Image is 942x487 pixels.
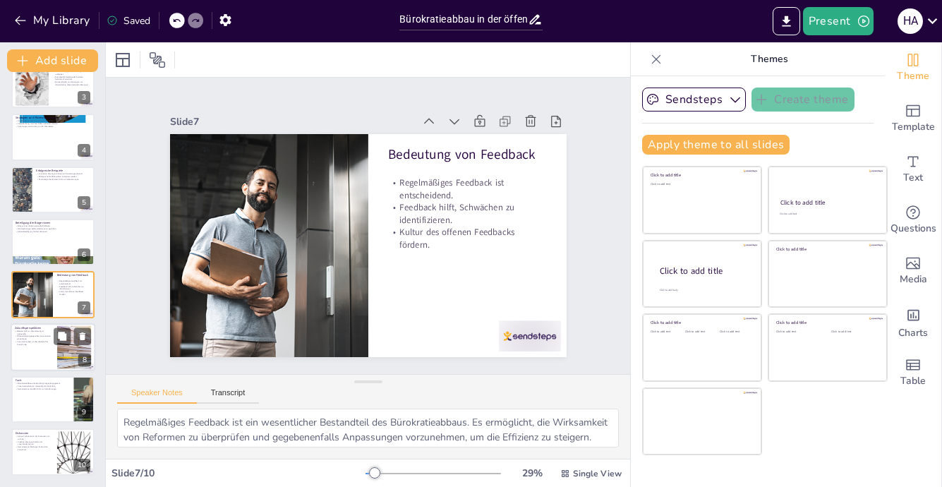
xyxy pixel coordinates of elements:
p: Kultur des offenen Feedbacks fördern. [388,226,547,251]
div: 10 [11,428,95,475]
button: Transcript [197,388,260,404]
div: 5 [78,196,90,209]
div: Click to add text [651,183,751,186]
p: Erfolgreiche Beispiele [36,169,90,173]
p: Beteiligung der Bürger:innen [16,221,90,225]
div: 9 [11,376,95,423]
p: Notwendigkeit von Strategien zur Überwindung dieser Herausforderungen. [53,80,90,85]
p: Zusammenarbeit ist notwendig für den Erfolg. [16,385,70,387]
p: Zusammenarbeit ist entscheidend für Fortschritte. [15,340,53,345]
p: Vereinfachung von Vorschriften reduziert Hürden. [16,123,90,126]
p: Kultur des offenen Feedbacks fördern. [57,291,90,296]
span: Table [900,373,926,389]
div: 10 [73,459,90,471]
p: Feedback hilft, Schwächen zu identifizieren. [57,285,90,290]
div: Add charts and graphs [885,296,941,347]
p: Fazit [16,378,70,383]
p: Bürokratieabbau erfordert langfristiges Engagement. [16,383,70,385]
p: Kreative Lösungen finden und voneinander lernen. [16,440,53,445]
p: Bedeutung von Feedback [57,274,90,278]
div: Click to add title [651,320,751,325]
div: Add ready made slides [885,93,941,144]
div: Click to add title [660,265,750,277]
div: Click to add text [720,330,751,334]
button: Add slide [7,49,98,72]
div: Add images, graphics, shapes or video [885,246,941,296]
input: Insert title [399,9,528,30]
button: Create theme [751,88,855,112]
span: Position [149,52,166,68]
p: Komplexität bestehender Systeme behindert Fortschritt. [53,76,90,80]
p: Bedeutung von Feedback [388,145,547,164]
span: Media [900,272,927,287]
textarea: Regelmäßiges Feedback ist ein wesentlicher Bestandteil des Bürokratieabbaus. Es ermöglicht, die W... [117,409,619,447]
div: H A [898,8,923,34]
div: Saved [107,14,150,28]
div: Click to add text [776,330,821,334]
div: https://cdn.sendsteps.com/images/logo/sendsteps_logo_white.pnghttps://cdn.sendsteps.com/images/lo... [11,271,95,318]
p: Gemeinsames Überlegen fördert den Fortschritt. [16,445,53,450]
button: Export to PowerPoint [773,7,800,35]
p: Bürger:innen haben wertvolle Einblicke. [16,225,90,228]
button: Apply theme to all slides [642,135,790,155]
span: Single View [573,468,622,479]
p: Regelmäßiges Feedback ist entscheidend. [57,280,90,285]
div: 4 [78,144,90,157]
div: Click to add body [660,288,749,291]
button: Delete Slide [74,327,91,344]
p: Offene Haltung gegenüber Innovationen einnehmen. [15,335,53,339]
div: Click to add title [776,320,877,325]
p: Digitalisierung kann Prozesse automatisieren. [16,120,90,123]
div: Slide 7 [170,115,414,128]
div: 29 % [515,467,549,480]
p: Technologischer Einsatz führt zu Verbesserungen. [36,178,90,181]
p: Schulungen sind wichtig für die Mitarbeiter. [16,125,90,128]
div: 8 [78,354,91,366]
div: https://cdn.sendsteps.com/images/logo/sendsteps_logo_white.pnghttps://cdn.sendsteps.com/images/lo... [11,114,95,160]
div: 3 [78,91,90,104]
div: Click to add text [651,330,682,334]
p: Widerstand gegen Veränderungen ist weit verbreitet. [53,70,90,75]
span: Template [892,119,935,135]
p: Themes [668,42,871,76]
span: Theme [897,68,929,84]
p: Aktive Teilnahme an der Diskussion ist wichtig. [16,435,53,440]
p: Rückmeldungen helfen, Reformen zu gestalten. [16,227,90,230]
span: Text [903,170,923,186]
div: Click to add title [780,198,874,207]
div: Add text boxes [885,144,941,195]
div: https://cdn.sendsteps.com/images/logo/sendsteps_logo_white.pnghttps://cdn.sendsteps.com/images/lo... [11,219,95,265]
div: Click to add text [831,330,876,334]
div: 7 [78,301,90,314]
p: Feedback hilft, Schwächen zu identifizieren. [388,202,547,227]
p: Diskussion [16,431,53,435]
p: Aktive Beteiligung fördert Vertrauen. [16,230,90,233]
p: Regelmäßiges Feedback ist entscheidend. [388,177,547,202]
div: Add a table [885,347,941,398]
button: Sendsteps [642,88,746,112]
div: Change the overall theme [885,42,941,93]
p: Bereitschaft zur Veränderung ist notwendig. [15,330,53,335]
p: Innovative Lösungen reduzieren Verwaltungsaufwand. [36,172,90,175]
div: Click to add title [776,246,877,252]
button: Duplicate Slide [54,327,71,344]
button: H A [898,7,923,35]
div: Layout [111,49,134,71]
button: Present [803,7,874,35]
p: Gemeinsames Handeln führt zu Veränderungen. [16,387,70,390]
span: Questions [890,221,936,236]
div: https://cdn.sendsteps.com/images/logo/sendsteps_logo_white.pnghttps://cdn.sendsteps.com/images/lo... [11,323,95,371]
p: Strategien zur Effizienzsteigerung [16,116,90,120]
button: Speaker Notes [117,388,197,404]
p: Erfolgreiche Modelle sollten analysiert werden. [36,175,90,178]
button: My Library [11,9,96,32]
div: Slide 7 / 10 [111,467,366,480]
div: Get real-time input from your audience [885,195,941,246]
div: Click to add text [780,212,874,216]
p: Zukunftsperspektiven [15,325,53,330]
div: Click to add title [651,172,751,178]
div: 3 [11,61,95,108]
div: 9 [78,406,90,419]
span: Charts [898,325,928,341]
div: 6 [78,248,90,261]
